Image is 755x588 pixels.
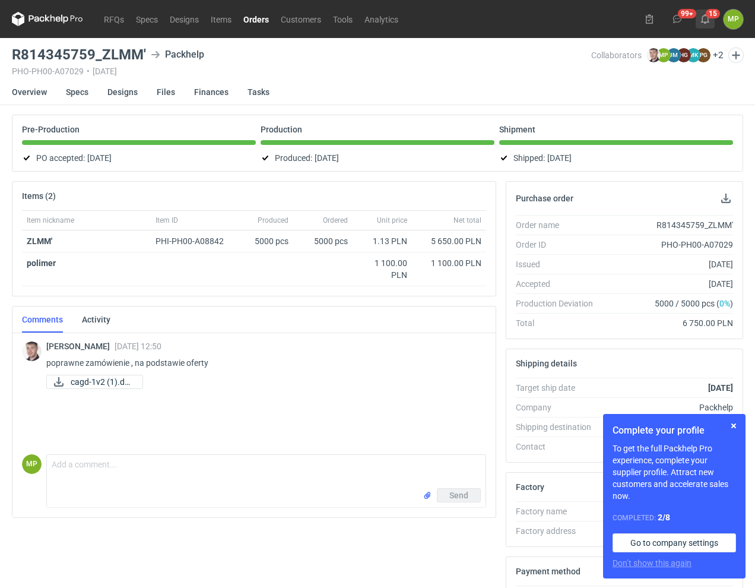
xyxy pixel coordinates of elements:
span: [DATE] [315,151,339,165]
button: 15 [696,10,715,29]
p: Shipment [499,125,535,134]
div: 5000 pcs [240,230,293,252]
div: Magdalena Polakowska [22,454,42,474]
button: Skip for now [727,419,741,433]
span: Item nickname [27,216,74,225]
button: +2 [713,50,724,61]
a: Finances [194,79,229,105]
div: Order ID [516,239,602,251]
svg: Packhelp Pro [12,12,83,26]
div: Shipping destination [516,421,602,433]
button: MP [724,10,743,29]
span: [DATE] [547,151,572,165]
div: 1 100.00 PLN [357,257,407,281]
strong: 2 / 8 [658,513,670,522]
div: 5000 pcs [293,230,353,252]
div: Order name [516,219,602,231]
div: Packhelp [151,48,204,62]
span: 0% [719,299,730,308]
span: Produced [258,216,288,225]
span: Send [449,491,468,500]
img: Maciej Sikora [22,342,42,361]
a: Designs [164,12,205,26]
span: [DATE] [87,151,112,165]
figcaption: MP [22,454,42,474]
div: Total [516,317,602,329]
a: Specs [130,12,164,26]
div: PHO-PH00-A07029 [602,239,733,251]
p: poprawne zamówienie , na podstawie oferty [46,356,477,370]
span: [DATE] 12:50 [115,342,161,351]
button: Don’t show this again [613,557,691,569]
span: 5000 / 5000 pcs ( ) [655,298,733,309]
button: 99+ [668,10,687,29]
div: Packhelp [602,402,733,413]
div: Issued [516,258,602,270]
a: cagd-1v2 (1).docx [46,375,143,389]
div: [DATE] [602,278,733,290]
figcaption: MP [656,48,671,62]
h2: Purchase order [516,194,573,203]
div: 5 650.00 PLN [417,235,481,247]
a: Activity [82,306,110,333]
button: Edit collaborators [728,48,744,63]
h2: Factory [516,482,544,492]
strong: polimer [27,258,56,268]
strong: ZLMM' [27,236,52,246]
div: Completed: [613,511,736,524]
h2: Shipping details [516,359,577,368]
div: Company [516,402,602,413]
strong: [DATE] [708,383,733,393]
a: Items [205,12,237,26]
a: Orders [237,12,275,26]
div: 6 750.00 PLN [602,317,733,329]
div: Contact [516,441,602,453]
span: • [87,67,90,76]
figcaption: PG [696,48,710,62]
a: Specs [66,79,88,105]
span: Collaborators [591,50,642,60]
div: R814345759_ZLMM' [602,219,733,231]
div: Production Deviation [516,298,602,309]
div: PHO-PH00-A07029 [DATE] [12,67,591,76]
a: Tasks [248,79,269,105]
a: Overview [12,79,47,105]
p: Production [261,125,302,134]
button: Download PO [719,191,733,206]
p: Pre-Production [22,125,80,134]
div: Produced: [261,151,494,165]
a: Comments [22,306,63,333]
a: Customers [275,12,327,26]
div: 1.13 PLN [357,235,407,247]
a: RFQs [98,12,130,26]
span: Unit price [377,216,407,225]
button: Send [437,488,481,502]
div: Factory name [516,505,602,517]
div: [DATE] [602,258,733,270]
div: Shipped: [499,151,733,165]
div: Factory address [516,525,602,537]
span: cagd-1v2 (1).docx [71,375,133,388]
span: [PERSON_NAME] [46,342,115,351]
div: Accepted [516,278,602,290]
figcaption: HG [677,48,691,62]
h3: R814345759_ZLMM' [12,48,146,62]
figcaption: MK [686,48,700,62]
div: Target ship date [516,382,602,394]
h2: Payment method [516,567,580,576]
a: Go to company settings [613,533,736,552]
a: Files [157,79,175,105]
span: Net total [453,216,481,225]
a: Analytics [359,12,404,26]
a: Designs [107,79,138,105]
span: Item ID [156,216,178,225]
div: PHI-PH00-A08842 [156,235,235,247]
div: 1 100.00 PLN [417,257,481,269]
span: Ordered [323,216,348,225]
div: Magdalena Polakowska [724,10,743,29]
figcaption: JM [667,48,681,62]
div: PO accepted: [22,151,256,165]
